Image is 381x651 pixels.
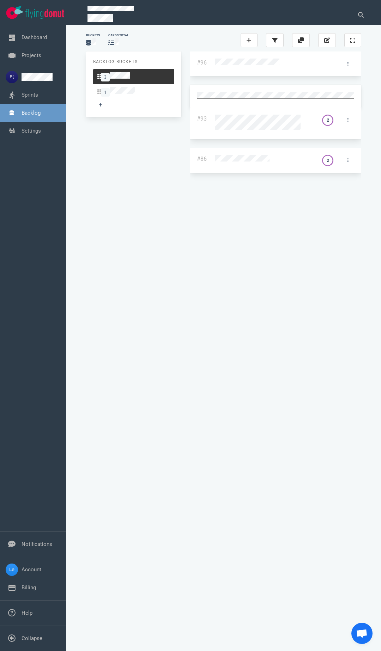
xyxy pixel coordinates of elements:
[327,117,329,123] div: 2
[22,541,52,547] a: Notifications
[93,69,174,84] a: 3
[197,156,207,162] a: #86
[22,34,47,41] a: Dashboard
[22,110,41,116] a: Backlog
[108,33,129,38] div: cards total
[22,566,41,573] a: Account
[22,52,41,59] a: Projects
[93,59,174,65] p: Backlog Buckets
[25,9,64,19] img: Flying Donut text logo
[22,92,38,98] a: Sprints
[86,33,100,38] div: Buckets
[22,128,41,134] a: Settings
[351,623,373,644] a: Open de chat
[327,157,329,164] div: 2
[22,610,32,616] a: Help
[197,59,207,66] a: #96
[22,584,36,591] a: Billing
[101,73,110,81] span: 3
[93,84,174,99] a: 1
[101,88,110,97] span: 1
[22,635,42,641] a: Collapse
[197,115,207,122] a: #93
